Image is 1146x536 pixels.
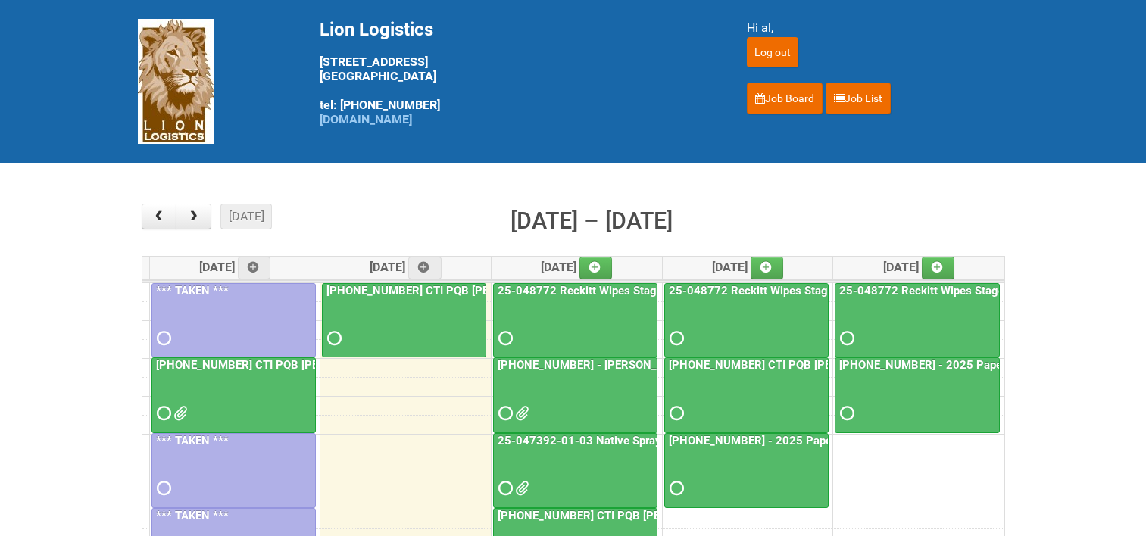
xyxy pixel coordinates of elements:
span: Requested [157,483,167,494]
a: [PHONE_NUMBER] CTI PQB [PERSON_NAME] Real US - blinding day [664,357,829,432]
span: [DATE] [883,260,955,274]
a: [PHONE_NUMBER] CTI PQB [PERSON_NAME] Real US - blinding day [322,283,486,358]
a: [PHONE_NUMBER] - [PERSON_NAME] UFC CUT US [493,357,657,432]
a: Lion Logistics [138,73,214,88]
a: [PHONE_NUMBER] CTI PQB [PERSON_NAME] Real US - blinding day [495,509,848,522]
span: [DATE] [712,260,784,274]
img: Lion Logistics [138,19,214,144]
a: [PHONE_NUMBER] CTI PQB [PERSON_NAME] Real US - blinding day [151,357,316,432]
a: Add an event [922,257,955,279]
span: Requested [498,333,509,344]
span: Requested [157,408,167,419]
span: [DATE] [199,260,271,274]
span: Front Label KRAFT batch 2 (02.26.26) - code AZ05 use 2nd.docx Front Label KRAFT batch 2 (02.26.26... [173,408,184,419]
a: Add an event [751,257,784,279]
a: 25-048772 Reckitt Wipes Stage 4 - blinding/labeling day [495,284,792,298]
a: 25-048772 Reckitt Wipes Stage 4 - blinding/labeling day [835,283,1000,358]
div: [STREET_ADDRESS] [GEOGRAPHIC_DATA] tel: [PHONE_NUMBER] [320,19,709,126]
a: [PHONE_NUMBER] - 2025 Paper Towel Landscape - Packing Day [666,434,1003,447]
a: 25-048772 Reckitt Wipes Stage 4 - blinding/labeling day [664,283,829,358]
span: Lion Logistics [320,19,433,40]
a: [PHONE_NUMBER] - 2025 Paper Towel Landscape - Packing Day [835,357,1000,432]
span: [DATE] [541,260,613,274]
a: [PHONE_NUMBER] CTI PQB [PERSON_NAME] Real US - blinding day [666,358,1020,372]
span: Requested [670,333,680,344]
span: [DATE] [370,260,442,274]
span: Requested [157,333,167,344]
a: [PHONE_NUMBER] - 2025 Paper Towel Landscape - Packing Day [664,433,829,508]
a: Add an event [408,257,442,279]
a: Add an event [238,257,271,279]
span: 25-047392-01-03 - LPF.xlsx 25-047392-01 Native Spray.pdf 25-047392-01-03 JNF.DOC 25-047392-01-03 ... [515,483,526,494]
a: 25-048772 Reckitt Wipes Stage 4 - blinding/labeling day [836,284,1134,298]
a: 25-048772 Reckitt Wipes Stage 4 - blinding/labeling day [666,284,963,298]
div: Hi al, [747,19,1009,37]
span: Requested [498,408,509,419]
span: Requested [670,483,680,494]
span: Requested [840,408,851,419]
h2: [DATE] – [DATE] [511,204,673,238]
span: Requested [498,483,509,494]
span: Requested [670,408,680,419]
span: 25-061653-01 Kiehl's UFC InnoCPT Mailing Letter-V1.pdf LPF.xlsx JNF.DOC MDN (2).xlsx MDN.xlsx [515,408,526,419]
a: 25-047392-01-03 Native Spray Rapid Response [495,434,749,447]
a: Job List [826,83,891,114]
a: Add an event [579,257,613,279]
a: [PHONE_NUMBER] CTI PQB [PERSON_NAME] Real US - blinding day [153,358,507,372]
a: [PHONE_NUMBER] - [PERSON_NAME] UFC CUT US [495,358,761,372]
span: Requested [327,333,338,344]
input: Log out [747,37,798,67]
span: Requested [840,333,851,344]
a: [PHONE_NUMBER] CTI PQB [PERSON_NAME] Real US - blinding day [323,284,677,298]
a: 25-047392-01-03 Native Spray Rapid Response [493,433,657,508]
a: [DOMAIN_NAME] [320,112,412,126]
a: Job Board [747,83,823,114]
button: [DATE] [220,204,272,229]
a: 25-048772 Reckitt Wipes Stage 4 - blinding/labeling day [493,283,657,358]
